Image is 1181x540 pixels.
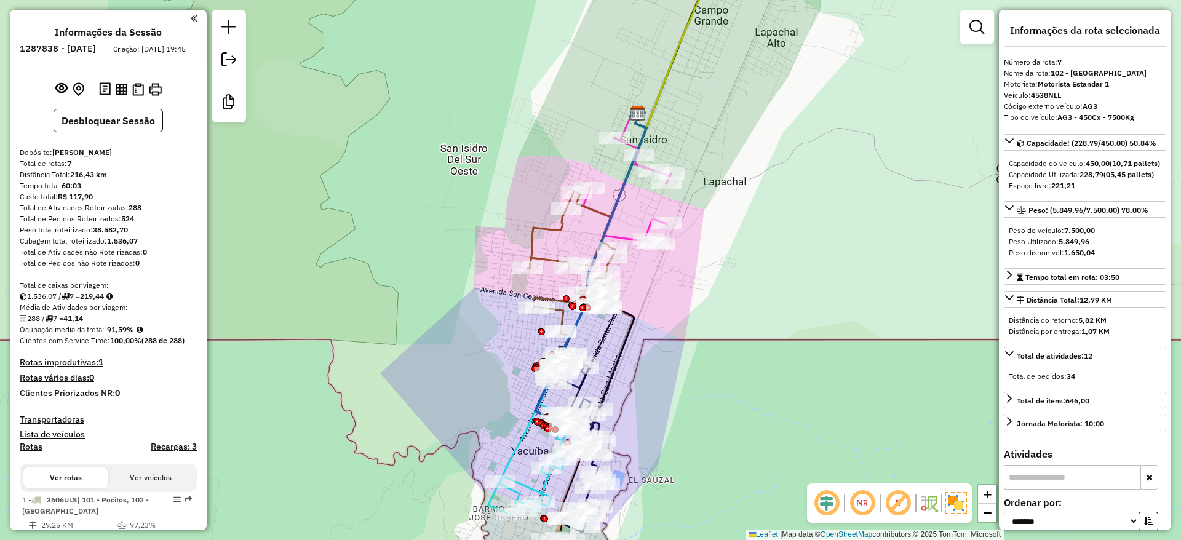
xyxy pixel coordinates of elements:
strong: 4538NLL [1031,90,1061,100]
strong: AG3 [1083,101,1097,111]
strong: 1.650,04 [1064,248,1095,257]
div: Média de Atividades por viagem: [20,302,197,313]
div: Veículo: [1004,90,1166,101]
div: Distância do retorno: [1009,315,1161,326]
strong: 102 - [GEOGRAPHIC_DATA] [1051,68,1147,77]
strong: 100,00% [110,336,141,345]
div: Espaço livre: [1009,180,1161,191]
div: Código externo veículo: [1004,101,1166,112]
img: Fluxo de ruas [919,493,939,513]
a: Criar modelo [217,90,241,117]
a: Leaflet [749,530,778,539]
strong: 228,79 [1080,170,1103,179]
strong: 0 [143,247,147,256]
div: Distância Total: [20,169,197,180]
a: Exportar sessão [217,47,241,75]
strong: 216,43 km [70,170,107,179]
div: Distância Total:12,79 KM [1004,310,1166,342]
div: Criação: [DATE] 19:45 [108,44,191,55]
div: Peso disponível: [1009,247,1161,258]
button: Ver rotas [23,467,108,488]
div: Total de Atividades Roteirizadas: [20,202,197,213]
span: Ocupação média da frota: [20,325,105,334]
a: Capacidade: (228,79/450,00) 50,84% [1004,134,1166,151]
div: Capacidade: (228,79/450,00) 50,84% [1004,153,1166,196]
i: Total de Atividades [20,315,27,322]
div: Tipo do veículo: [1004,112,1166,123]
i: Total de rotas [62,293,70,300]
div: 288 / 7 = [20,313,197,324]
strong: 41,14 [63,314,83,323]
strong: 288 [129,203,141,212]
strong: 60:03 [62,181,81,190]
em: Opções [173,496,181,503]
div: Nome da rota: [1004,68,1166,79]
label: Ordenar por: [1004,495,1166,510]
strong: 12 [1084,351,1092,360]
div: Total de rotas: [20,158,197,169]
h4: Informações da Sessão [55,26,162,38]
button: Visualizar relatório de Roteirização [113,81,130,97]
div: Total de Pedidos Roteirizados: [20,213,197,224]
strong: 91,59% [107,325,134,334]
button: Centralizar mapa no depósito ou ponto de apoio [70,80,87,99]
strong: 1.536,07 [107,236,138,245]
div: Peso: (5.849,96/7.500,00) 78,00% [1004,220,1166,263]
div: Capacidade Utilizada: [1009,169,1161,180]
span: Peso: (5.849,96/7.500,00) 78,00% [1028,205,1148,215]
a: Distância Total:12,79 KM [1004,291,1166,308]
span: Capacidade: (228,79/450,00) 50,84% [1027,138,1156,148]
strong: 221,21 [1051,181,1075,190]
strong: 34 [1067,371,1075,381]
td: 29,25 KM [41,519,117,531]
button: Imprimir Rotas [146,81,164,98]
img: Exibir/Ocultar setores [945,492,967,514]
button: Visualizar Romaneio [130,81,146,98]
span: Ocultar NR [848,488,877,518]
a: Rotas [20,442,42,452]
div: Depósito: [20,147,197,158]
strong: 1,07 KM [1081,327,1110,336]
div: Total de Pedidos não Roteirizados: [20,258,197,269]
strong: 1 [98,357,103,368]
span: Tempo total em rota: 03:50 [1025,272,1119,282]
div: Map data © contributors,© 2025 TomTom, Microsoft [746,530,1004,540]
strong: 219,44 [80,292,104,301]
button: Desbloquear Sessão [54,109,163,132]
em: Média calculada utilizando a maior ocupação (%Peso ou %Cubagem) de cada rota da sessão. Rotas cro... [137,326,143,333]
strong: 0 [89,372,94,383]
div: Total de itens: [1017,395,1089,407]
a: Zoom out [978,504,996,522]
strong: 38.582,70 [93,225,128,234]
button: Logs desbloquear sessão [97,80,113,99]
a: Zoom in [978,485,996,504]
span: Peso do veículo: [1009,226,1095,235]
a: Peso: (5.849,96/7.500,00) 78,00% [1004,201,1166,218]
strong: 5,82 KM [1078,316,1107,325]
div: Motorista: [1004,79,1166,90]
strong: 524 [121,214,134,223]
span: Total de atividades: [1017,351,1092,360]
h4: Clientes Priorizados NR: [20,388,197,399]
strong: 7 [67,159,71,168]
div: Custo total: [20,191,197,202]
strong: 7 [1057,57,1062,66]
span: Clientes com Service Time: [20,336,110,345]
strong: 646,00 [1065,396,1089,405]
div: Jornada Motorista: 10:00 [1017,418,1104,429]
a: Exibir filtros [964,15,989,39]
h4: Recargas: 3 [151,442,197,452]
strong: Motorista Estandar 1 [1038,79,1109,89]
strong: (288 de 288) [141,336,185,345]
strong: 0 [135,258,140,268]
td: 97,23% [129,519,191,531]
h4: Atividades [1004,448,1166,460]
div: Peso Utilizado: [1009,236,1161,247]
a: Nova sessão e pesquisa [217,15,241,42]
span: − [984,505,992,520]
strong: 7.500,00 [1064,226,1095,235]
div: Distância Total: [1017,295,1112,306]
div: Capacidade do veículo: [1009,158,1161,169]
span: + [984,486,992,502]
